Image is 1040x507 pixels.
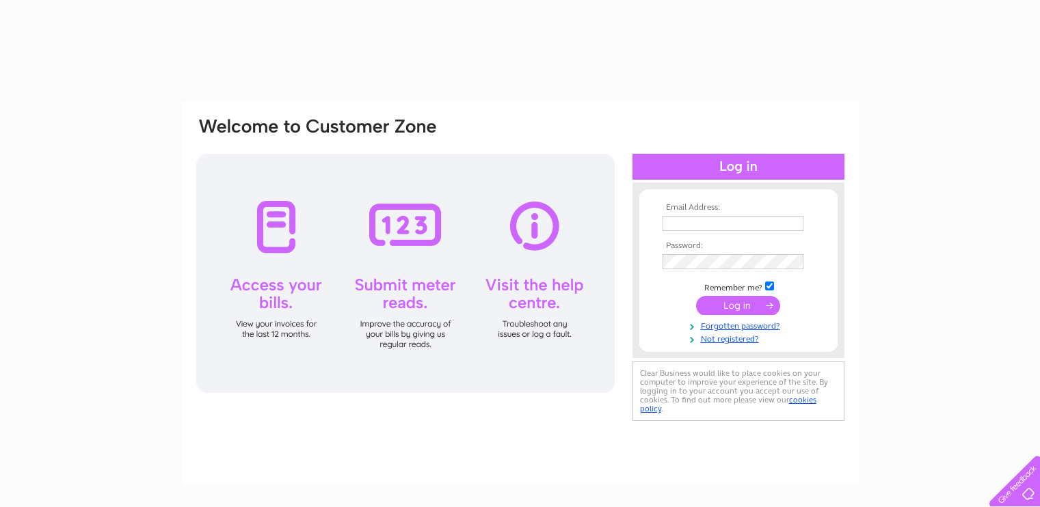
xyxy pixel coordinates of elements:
[659,279,818,293] td: Remember me?
[659,241,818,251] th: Password:
[659,203,818,213] th: Email Address:
[663,318,818,331] a: Forgotten password?
[632,361,844,421] div: Clear Business would like to place cookies on your computer to improve your experience of the sit...
[663,331,818,344] a: Not registered?
[696,296,780,315] input: Submit
[640,395,816,413] a: cookies policy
